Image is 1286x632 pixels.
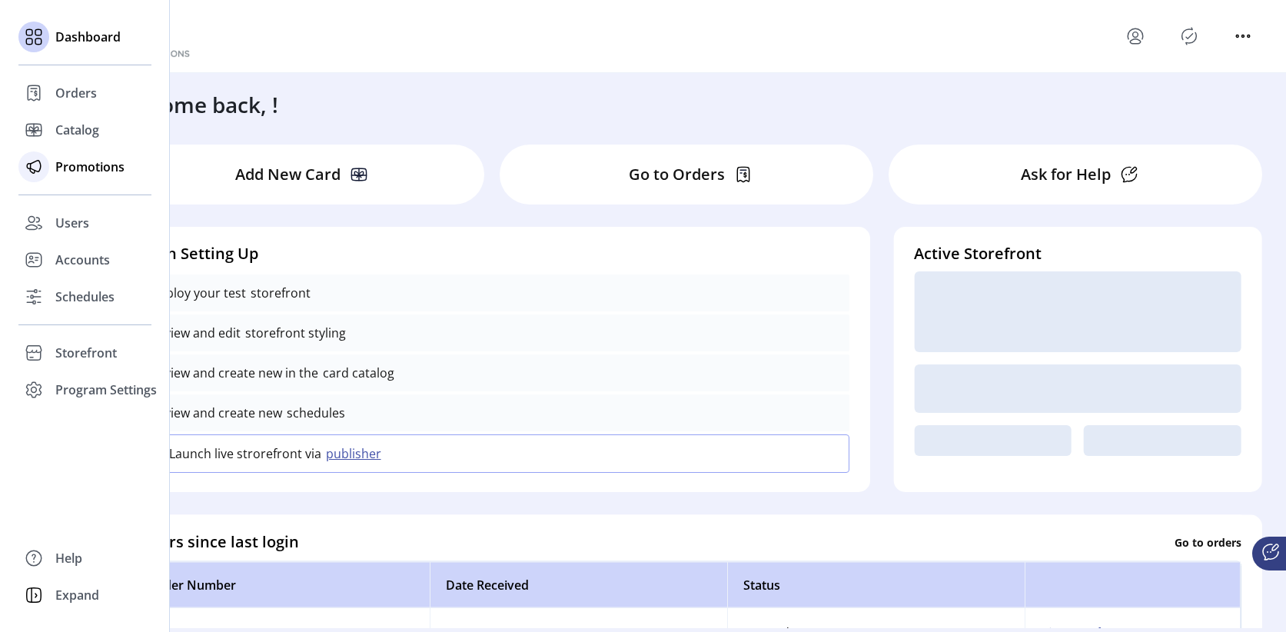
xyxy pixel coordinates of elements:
[111,88,278,121] h3: Welcome back, !
[150,364,318,382] p: Review and create new in the
[55,288,115,306] span: Schedules
[246,284,311,302] p: storefront
[321,444,390,463] button: publisher
[282,404,345,422] p: schedules
[55,251,110,269] span: Accounts
[55,158,125,176] span: Promotions
[55,586,99,604] span: Expand
[55,381,157,399] span: Program Settings
[1123,24,1148,48] button: menu
[241,324,346,342] p: storefront styling
[150,324,241,342] p: Review and edit
[55,84,97,102] span: Orders
[629,163,725,186] p: Go to Orders
[150,284,246,302] p: Deploy your test
[169,444,321,463] p: Launch live strorefront via
[1177,24,1201,48] button: Publisher Panel
[1021,163,1111,186] p: Ask for Help
[1175,534,1241,550] p: Go to orders
[55,549,82,567] span: Help
[727,562,1025,608] th: Status
[55,344,117,362] span: Storefront
[430,562,727,608] th: Date Received
[55,28,121,46] span: Dashboard
[150,404,282,422] p: Review and create new
[55,214,89,232] span: Users
[55,121,99,139] span: Catalog
[132,562,430,608] th: Order Number
[131,531,299,554] h4: Orders since last login
[235,163,341,186] p: Add New Card
[131,242,850,265] h4: Finish Setting Up
[318,364,394,382] p: card catalog
[1231,24,1255,48] button: menu
[914,242,1241,265] h4: Active Storefront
